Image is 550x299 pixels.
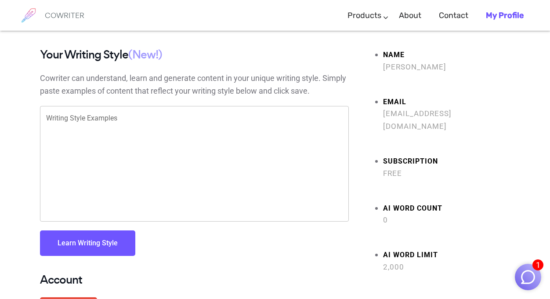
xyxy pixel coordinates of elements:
[40,48,349,61] h4: Your Writing Style
[40,230,135,256] button: Learn Writing Style
[383,249,510,262] strong: AI Word limit
[383,202,510,215] strong: AI Word count
[383,96,510,109] strong: Email
[520,269,536,285] img: Close chat
[128,47,162,62] span: (New!)
[383,61,510,73] span: [PERSON_NAME]
[383,155,510,168] strong: Subscription
[383,214,510,226] span: 0
[383,107,510,133] span: [EMAIL_ADDRESS][DOMAIN_NAME]
[383,49,510,62] strong: Name
[532,259,543,270] span: 1
[40,72,349,98] p: Cowriter can understand, learn and generate content in your unique writing style. Simply paste ex...
[40,273,349,286] h4: Account
[383,167,510,180] span: Free
[515,264,541,290] button: 1
[383,261,510,273] span: 2,000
